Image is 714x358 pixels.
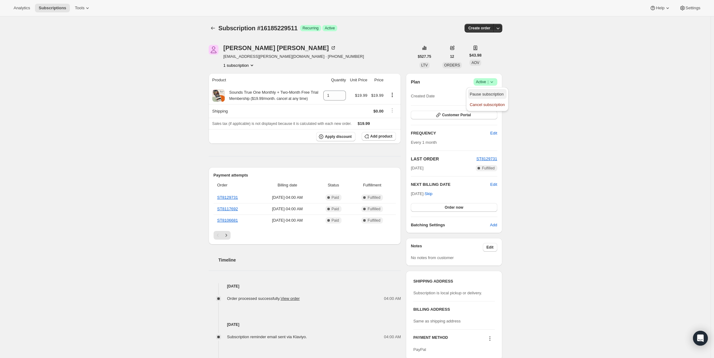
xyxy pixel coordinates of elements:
[421,63,428,67] span: LTV
[411,191,432,196] span: [DATE] ·
[209,73,321,87] th: Product
[411,140,437,145] span: Every 1 month
[209,45,219,55] span: Angela Gagne
[411,222,490,228] h6: Batching Settings
[468,26,490,31] span: Create order
[487,245,494,250] span: Edit
[411,243,483,252] h3: Notes
[676,4,704,12] button: Settings
[227,335,307,339] span: Subscription reminder email sent via Klaviyo.
[656,6,664,11] span: Help
[223,53,364,60] span: [EMAIL_ADDRESS][PERSON_NAME][DOMAIN_NAME] · [PHONE_NUMBER]
[39,6,66,11] span: Subscriptions
[71,4,94,12] button: Tools
[413,306,495,313] h3: BILLING ADDRESS
[368,207,380,211] span: Fulfilled
[332,218,339,223] span: Paid
[411,165,423,171] span: [DATE]
[413,278,495,284] h3: SHIPPING ADDRESS
[332,195,339,200] span: Paid
[325,134,352,139] span: Apply discount
[260,194,315,201] span: [DATE] · 04:00 AM
[227,296,300,301] span: Order processed successfully.
[387,92,397,98] button: Product actions
[223,62,255,68] button: Product actions
[75,6,84,11] span: Tools
[212,121,352,126] span: Sales tax (if applicable) is not displayed because it is calculated with each new order.
[217,195,238,200] a: ST8129731
[318,182,348,188] span: Status
[487,128,501,138] button: Edit
[362,132,396,141] button: Add product
[469,52,482,58] span: $43.98
[465,24,494,32] button: Create order
[219,257,401,263] h2: Timeline
[260,182,315,188] span: Billing date
[352,182,392,188] span: Fulfillment
[325,26,335,31] span: Active
[217,218,238,223] a: ST8106681
[209,283,401,289] h4: [DATE]
[384,334,401,340] span: 04:00 AM
[260,217,315,224] span: [DATE] · 04:00 AM
[693,331,708,346] div: Open Intercom Messenger
[471,61,479,65] span: AOV
[413,319,461,323] span: Same as shipping address
[384,296,401,302] span: 04:00 AM
[468,89,507,99] button: Pause subscription
[444,63,460,67] span: ORDERS
[490,222,497,228] span: Add
[470,92,504,96] span: Pause subscription
[214,172,396,178] h2: Payment attempts
[368,195,380,200] span: Fulfilled
[413,291,482,295] span: Subscription is local pickup or delivery.
[35,4,70,12] button: Subscriptions
[686,6,700,11] span: Settings
[476,156,497,161] a: ST8129731
[281,296,300,301] a: View order
[486,220,501,230] button: Add
[411,156,476,162] h2: LAST ORDER
[411,181,490,188] h2: NEXT BILLING DATE
[225,89,318,102] div: Sounds True One Monthly + Two-Month Free Trial
[411,203,497,212] button: Order now
[425,191,432,197] span: Skip
[373,109,384,113] span: $0.00
[371,93,384,98] span: $19.99
[209,322,401,328] h4: [DATE]
[212,89,225,102] img: product img
[442,113,471,117] span: Customer Portal
[222,231,231,240] button: Next
[446,52,458,61] button: 12
[370,134,392,139] span: Add product
[470,102,505,107] span: Cancel subscription
[387,107,397,114] button: Shipping actions
[369,73,385,87] th: Price
[418,54,431,59] span: $527.75
[490,181,497,188] button: Edit
[316,132,355,141] button: Apply discount
[450,54,454,59] span: 12
[260,206,315,212] span: [DATE] · 04:00 AM
[358,121,370,126] span: $19.99
[413,347,426,352] span: PayPal
[348,73,369,87] th: Unit Price
[445,205,463,210] span: Order now
[14,6,30,11] span: Analytics
[223,45,336,51] div: [PERSON_NAME] [PERSON_NAME]
[411,255,454,260] span: No notes from customer
[303,26,319,31] span: Recurring
[487,79,488,84] span: |
[214,231,396,240] nav: Pagination
[413,335,448,343] h3: PAYMENT METHOD
[482,166,495,171] span: Fulfilled
[411,79,420,85] h2: Plan
[411,111,497,119] button: Customer Portal
[476,79,495,85] span: Active
[10,4,34,12] button: Analytics
[414,52,435,61] button: $527.75
[368,218,380,223] span: Fulfilled
[411,130,490,136] h2: FREQUENCY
